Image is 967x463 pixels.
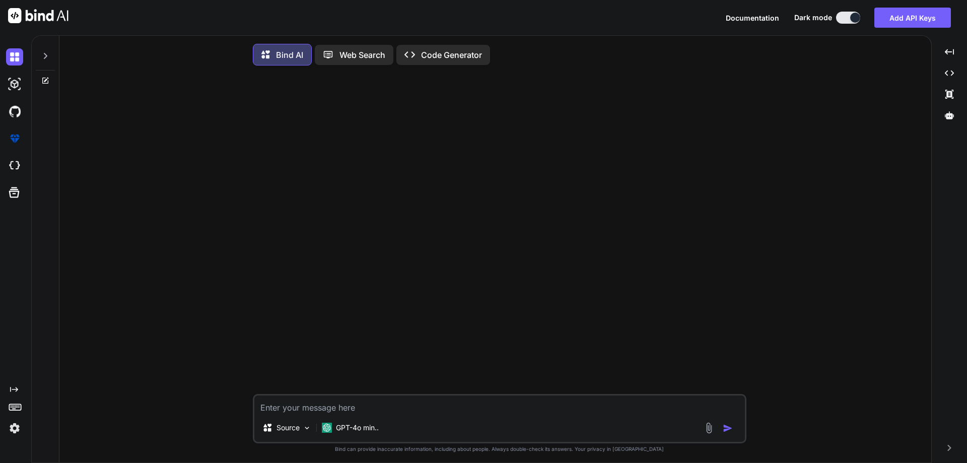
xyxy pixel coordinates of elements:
[726,13,779,23] button: Documentation
[794,13,832,23] span: Dark mode
[874,8,951,28] button: Add API Keys
[6,48,23,65] img: darkChat
[421,49,482,61] p: Code Generator
[8,8,68,23] img: Bind AI
[253,445,746,453] p: Bind can provide inaccurate information, including about people. Always double-check its answers....
[6,76,23,93] img: darkAi-studio
[303,424,311,432] img: Pick Models
[322,423,332,433] img: GPT-4o mini
[339,49,385,61] p: Web Search
[276,49,303,61] p: Bind AI
[6,420,23,437] img: settings
[6,130,23,147] img: premium
[6,157,23,174] img: cloudideIcon
[277,423,300,433] p: Source
[726,14,779,22] span: Documentation
[6,103,23,120] img: githubDark
[703,422,715,434] img: attachment
[723,423,733,433] img: icon
[336,423,379,433] p: GPT-4o min..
